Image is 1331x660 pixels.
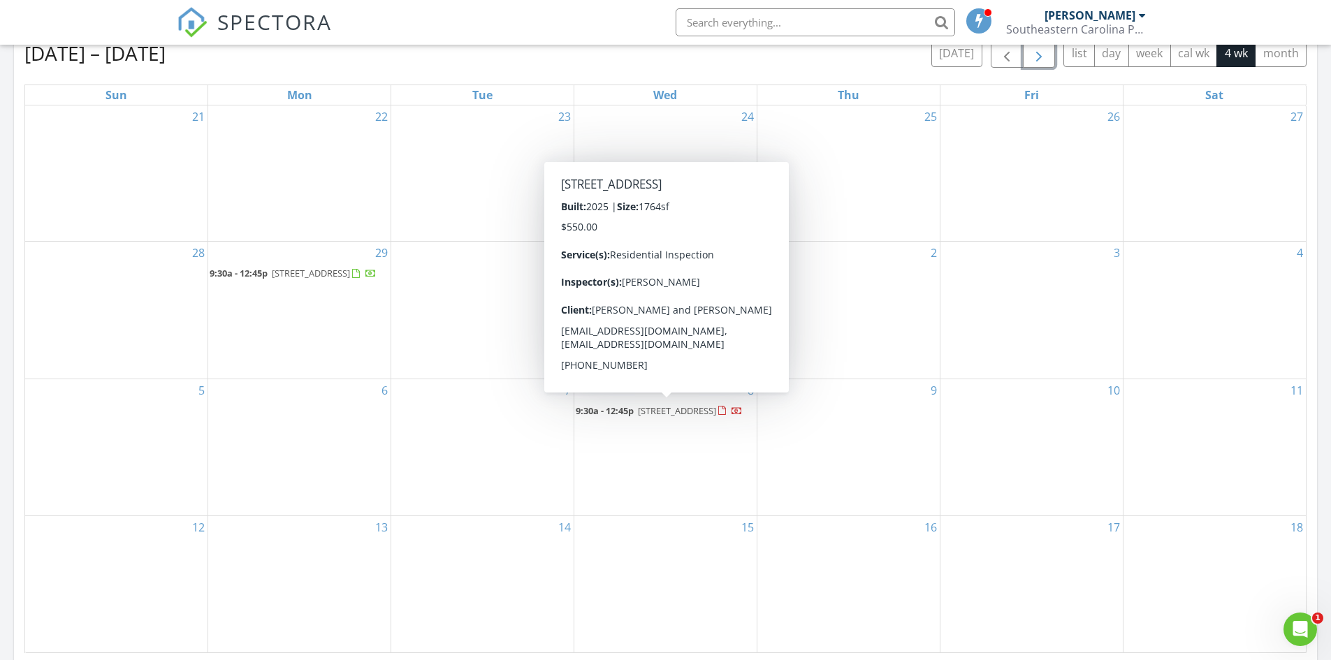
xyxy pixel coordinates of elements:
[1294,242,1306,264] a: Go to October 4, 2025
[210,267,377,279] a: 9:30a - 12:45p [STREET_ADDRESS]
[922,516,940,538] a: Go to October 16, 2025
[555,242,574,264] a: Go to September 30, 2025
[1094,40,1129,67] button: day
[835,85,862,105] a: Thursday
[25,516,208,652] td: Go to October 12, 2025
[391,516,574,652] td: Go to October 14, 2025
[1128,40,1171,67] button: week
[210,265,389,282] a: 9:30a - 12:45p [STREET_ADDRESS]
[1202,85,1226,105] a: Saturday
[1021,85,1042,105] a: Friday
[372,516,391,538] a: Go to October 13, 2025
[576,404,743,417] a: 9:30a - 12:45p [STREET_ADDRESS]
[272,267,350,279] span: [STREET_ADDRESS]
[940,105,1123,242] td: Go to September 26, 2025
[940,242,1123,379] td: Go to October 3, 2025
[1123,379,1306,515] td: Go to October 11, 2025
[25,105,208,242] td: Go to September 21, 2025
[177,7,208,38] img: The Best Home Inspection Software - Spectora
[940,379,1123,515] td: Go to October 10, 2025
[650,85,680,105] a: Wednesday
[1111,242,1123,264] a: Go to October 3, 2025
[928,242,940,264] a: Go to October 2, 2025
[24,39,166,67] h2: [DATE] – [DATE]
[555,516,574,538] a: Go to October 14, 2025
[1006,22,1146,36] div: Southeastern Carolina Property Inspections
[574,105,757,242] td: Go to September 24, 2025
[372,105,391,128] a: Go to September 22, 2025
[177,19,332,48] a: SPECTORA
[638,404,716,417] span: [STREET_ADDRESS]
[576,403,755,420] a: 9:30a - 12:45p [STREET_ADDRESS]
[1255,40,1307,67] button: month
[208,516,391,652] td: Go to October 13, 2025
[922,105,940,128] a: Go to September 25, 2025
[676,8,955,36] input: Search everything...
[391,242,574,379] td: Go to September 30, 2025
[574,379,757,515] td: Go to October 8, 2025
[210,267,268,279] span: 9:30a - 12:45p
[1045,8,1135,22] div: [PERSON_NAME]
[757,516,940,652] td: Go to October 16, 2025
[103,85,130,105] a: Sunday
[1283,613,1317,646] iframe: Intercom live chat
[574,516,757,652] td: Go to October 15, 2025
[284,85,315,105] a: Monday
[379,379,391,402] a: Go to October 6, 2025
[189,242,208,264] a: Go to September 28, 2025
[739,516,757,538] a: Go to October 15, 2025
[1105,379,1123,402] a: Go to October 10, 2025
[555,105,574,128] a: Go to September 23, 2025
[25,379,208,515] td: Go to October 5, 2025
[1170,40,1218,67] button: cal wk
[576,404,634,417] span: 9:30a - 12:45p
[931,40,982,67] button: [DATE]
[391,379,574,515] td: Go to October 7, 2025
[189,516,208,538] a: Go to October 12, 2025
[562,379,574,402] a: Go to October 7, 2025
[1123,242,1306,379] td: Go to October 4, 2025
[745,379,757,402] a: Go to October 8, 2025
[1123,516,1306,652] td: Go to October 18, 2025
[574,242,757,379] td: Go to October 1, 2025
[1288,379,1306,402] a: Go to October 11, 2025
[1312,613,1323,624] span: 1
[1023,39,1056,68] button: Next
[208,379,391,515] td: Go to October 6, 2025
[991,39,1024,68] button: Previous
[757,105,940,242] td: Go to September 25, 2025
[1288,516,1306,538] a: Go to October 18, 2025
[391,105,574,242] td: Go to September 23, 2025
[25,242,208,379] td: Go to September 28, 2025
[1105,105,1123,128] a: Go to September 26, 2025
[470,85,495,105] a: Tuesday
[1063,40,1095,67] button: list
[196,379,208,402] a: Go to October 5, 2025
[208,105,391,242] td: Go to September 22, 2025
[940,516,1123,652] td: Go to October 17, 2025
[739,105,757,128] a: Go to September 24, 2025
[745,242,757,264] a: Go to October 1, 2025
[757,379,940,515] td: Go to October 9, 2025
[1105,516,1123,538] a: Go to October 17, 2025
[208,242,391,379] td: Go to September 29, 2025
[1216,40,1256,67] button: 4 wk
[217,7,332,36] span: SPECTORA
[757,242,940,379] td: Go to October 2, 2025
[372,242,391,264] a: Go to September 29, 2025
[189,105,208,128] a: Go to September 21, 2025
[1123,105,1306,242] td: Go to September 27, 2025
[928,379,940,402] a: Go to October 9, 2025
[1288,105,1306,128] a: Go to September 27, 2025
